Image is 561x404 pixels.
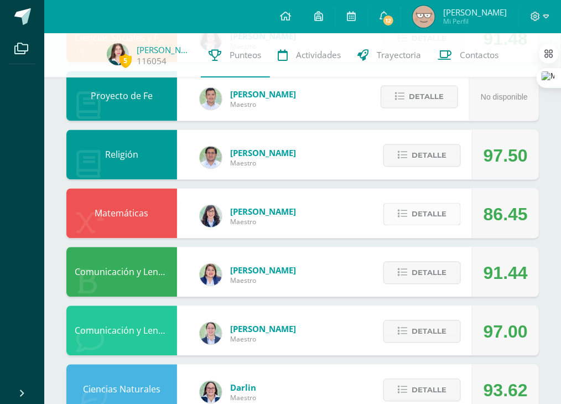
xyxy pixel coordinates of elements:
[230,100,296,110] span: Maestro
[430,33,507,77] a: Contactos
[481,93,528,102] span: No disponible
[412,263,446,283] span: Detalle
[230,206,296,217] span: [PERSON_NAME]
[230,265,296,276] span: [PERSON_NAME]
[350,33,430,77] a: Trayectoria
[484,307,528,357] div: 97.00
[230,276,296,286] span: Maestro
[230,89,296,100] span: [PERSON_NAME]
[412,146,446,166] span: Detalle
[409,87,444,107] span: Detalle
[230,382,256,393] span: Darlin
[120,54,132,68] span: 5
[443,7,507,18] span: [PERSON_NAME]
[66,130,177,180] div: Religión
[200,323,222,345] img: bdeda482c249daf2390eb3a441c038f2.png
[66,189,177,239] div: Matemáticas
[230,49,262,61] span: Punteos
[230,148,296,159] span: [PERSON_NAME]
[200,147,222,169] img: f767cae2d037801592f2ba1a5db71a2a.png
[383,320,461,343] button: Detalle
[107,43,129,65] img: 384b1cc24cb8b618a4ed834f4e5b33af.png
[137,55,167,67] a: 116054
[200,205,222,227] img: 01c6c64f30021d4204c203f22eb207bb.png
[383,203,461,226] button: Detalle
[460,49,499,61] span: Contactos
[137,44,193,55] a: [PERSON_NAME]
[200,264,222,286] img: 97caf0f34450839a27c93473503a1ec1.png
[382,14,394,27] span: 12
[230,393,256,403] span: Maestro
[201,33,270,77] a: Punteos
[412,322,446,342] span: Detalle
[383,379,461,402] button: Detalle
[383,144,461,167] button: Detalle
[484,190,528,240] div: 86.45
[383,262,461,284] button: Detalle
[484,131,528,181] div: 97.50
[200,381,222,403] img: 571966f00f586896050bf2f129d9ef0a.png
[412,380,446,401] span: Detalle
[297,49,341,61] span: Actividades
[66,306,177,356] div: Comunicación y Lenguaje Inglés
[484,248,528,298] div: 91.44
[413,6,435,28] img: a2f95568c6cbeebfa5626709a5edd4e5.png
[230,159,296,168] span: Maestro
[66,71,177,121] div: Proyecto de Fe
[381,86,458,108] button: Detalle
[66,247,177,297] div: Comunicación y Lenguaje Idioma Español
[377,49,422,61] span: Trayectoria
[230,217,296,227] span: Maestro
[443,17,507,26] span: Mi Perfil
[412,204,446,225] span: Detalle
[200,88,222,110] img: 585d333ccf69bb1c6e5868c8cef08dba.png
[230,324,296,335] span: [PERSON_NAME]
[270,33,350,77] a: Actividades
[230,335,296,344] span: Maestro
